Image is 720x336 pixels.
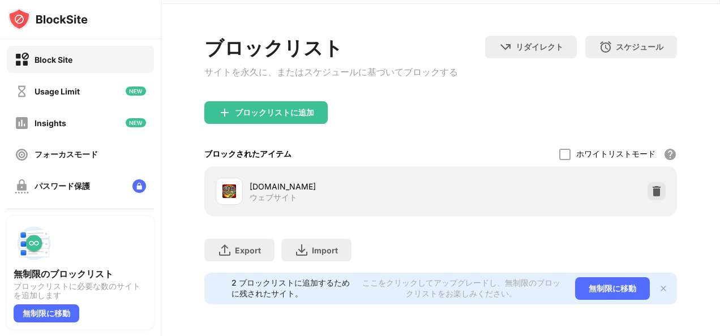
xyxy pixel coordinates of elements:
[312,245,338,255] div: Import
[15,179,29,193] img: password-protection-off.svg
[126,118,146,127] img: new-icon.svg
[14,304,79,322] div: 無制限に移動
[35,149,98,160] div: フォーカスモード
[14,268,147,279] div: 無制限のブロックリスト
[516,42,563,53] div: リダイレクト
[222,184,236,198] img: favicons
[576,149,655,160] div: ホワイトリストモード
[204,66,458,79] div: サイトを永久に、またはスケジュールに基づいてブロックする
[8,8,88,31] img: logo-blocksite.svg
[250,180,440,192] div: [DOMAIN_NAME]
[575,277,650,300] div: 無制限に移動
[132,179,146,193] img: lock-menu.svg
[235,108,314,117] div: ブロックリストに追加
[232,278,354,299] div: 2 ブロックリストに追加するために残されたサイト。
[204,149,292,160] div: ブロックされたアイテム
[15,116,29,130] img: insights-off.svg
[204,36,458,62] div: ブロックリスト
[235,245,261,255] div: Export
[14,223,54,264] img: push-block-list.svg
[361,278,561,299] div: ここをクリックしてアップグレードし、無制限のブロックリストをお楽しみください。
[35,55,72,64] div: Block Site
[15,148,29,162] img: focus-off.svg
[35,181,90,192] div: パスワード保護
[14,282,147,300] div: ブロックリストに必要な数のサイトを追加します
[126,87,146,96] img: new-icon.svg
[15,53,29,67] img: block-on.svg
[250,192,297,203] div: ウェブサイト
[616,42,663,53] div: スケジュール
[15,84,29,98] img: time-usage-off.svg
[35,87,80,96] div: Usage Limit
[659,284,668,293] img: x-button.svg
[35,118,66,128] div: Insights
